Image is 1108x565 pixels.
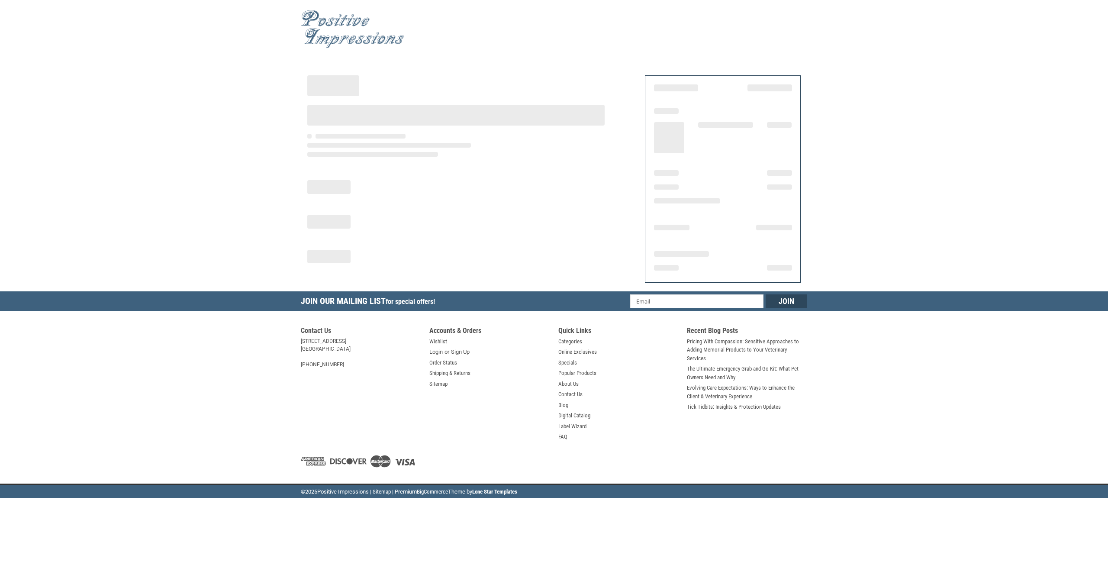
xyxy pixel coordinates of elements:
span: © Positive Impressions [301,488,369,495]
a: Online Exclusives [558,348,597,356]
a: About Us [558,380,579,388]
address: [STREET_ADDRESS] [GEOGRAPHIC_DATA] [PHONE_NUMBER] [301,337,421,368]
a: Blog [558,401,568,410]
h5: Accounts & Orders [429,326,550,337]
a: Label Wizard [558,422,586,431]
a: The Ultimate Emergency Grab-and-Go Kit: What Pet Owners Need and Why [687,365,807,381]
input: Email [630,294,764,308]
h5: Contact Us [301,326,421,337]
a: Digital Catalog [558,411,590,420]
a: Order Status [429,358,457,367]
a: Sign Up [451,348,470,356]
span: for special offers! [386,297,435,306]
a: Tick Tidbits: Insights & Protection Updates [687,403,781,411]
a: | Sitemap [370,488,391,495]
a: Sitemap [429,380,448,388]
img: Positive Impressions [301,10,405,48]
a: Evolving Care Expectations: Ways to Enhance the Client & Veterinary Experience [687,384,807,400]
input: Join [766,294,807,308]
h5: Recent Blog Posts [687,326,807,337]
a: Contact Us [558,390,583,399]
a: Pricing With Compassion: Sensitive Approaches to Adding Memorial Products to Your Veterinary Serv... [687,337,807,363]
a: Specials [558,358,577,367]
a: BigCommerce [417,488,448,495]
a: Popular Products [558,369,596,378]
h5: Join Our Mailing List [301,291,439,313]
span: or [439,348,454,356]
li: | Premium Theme by [392,488,517,498]
span: 2025 [305,488,317,495]
a: Login [429,348,443,356]
h5: Quick Links [558,326,679,337]
a: Categories [558,337,582,346]
a: Lone Star Templates [472,488,517,495]
a: FAQ [558,433,567,441]
a: Wishlist [429,337,447,346]
a: Shipping & Returns [429,369,470,378]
